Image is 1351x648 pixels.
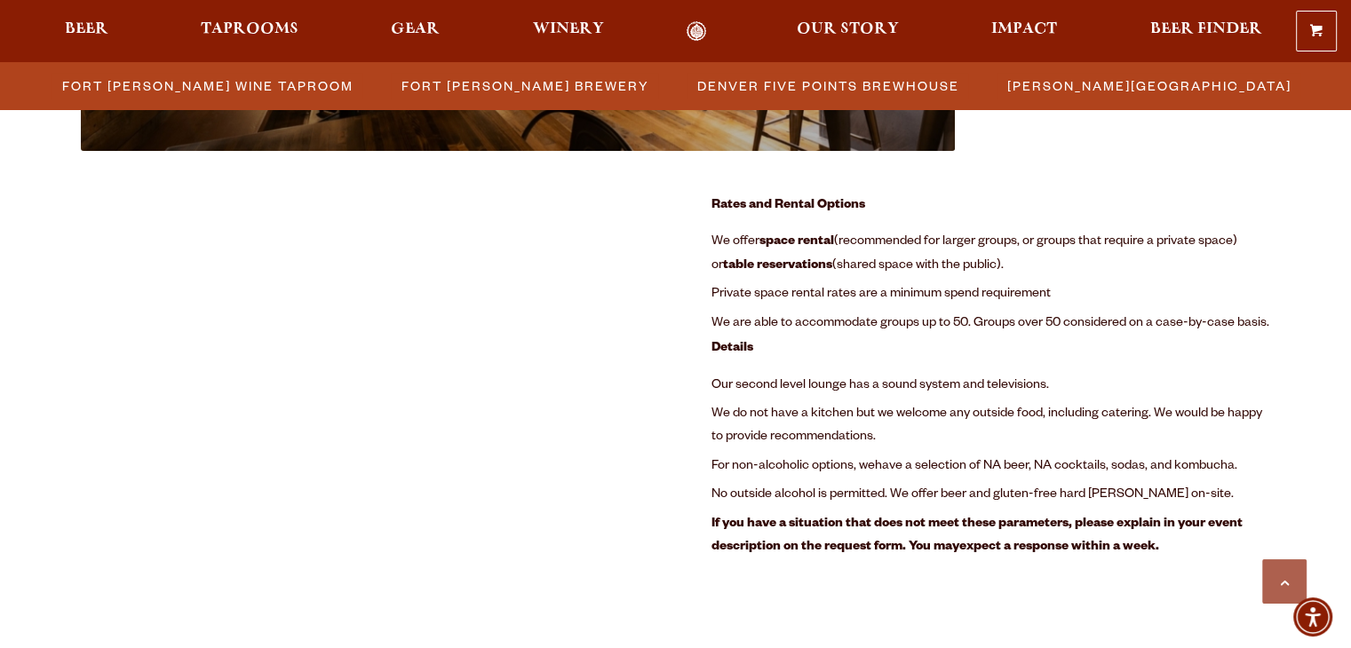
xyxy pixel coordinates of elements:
a: Fort [PERSON_NAME] Wine Taproom [52,73,362,99]
i: space rental [759,235,834,249]
div: Accessibility Menu [1293,597,1332,636]
a: [PERSON_NAME][GEOGRAPHIC_DATA] [997,73,1300,99]
b: expect a response within a week. [959,541,1159,555]
a: Fort [PERSON_NAME] Brewery [391,73,658,99]
span: We offer [711,235,759,249]
a: Winery [521,21,616,42]
a: Taprooms [189,21,310,42]
span: Fort [PERSON_NAME] Wine Taproom [62,73,354,99]
a: Scroll to top [1262,559,1307,604]
span: Winery [533,22,604,36]
span: No outside alcohol is permitted. We offer beer and gluten-free hard [PERSON_NAME] on-site. [711,488,1234,502]
a: Odell Home [664,21,730,42]
span: We do not have a kitchen but we welcome any outside food, including catering. We would be happy t... [711,407,1262,445]
span: Fort [PERSON_NAME] Brewery [401,73,649,99]
span: have a selection of NA beer, NA cocktails, sodas, and kombucha. [875,460,1237,474]
a: Denver Five Points Brewhouse [687,73,968,99]
span: Beer [65,22,108,36]
a: Gear [379,21,451,42]
strong: Rates and Rental Options [711,199,865,213]
span: Our Story [797,22,899,36]
a: Impact [980,21,1069,42]
span: We are able to accommodate groups up to 50. Groups over 50 considered on a case-by-case basis. [711,317,1269,331]
span: Denver Five Points Brewhouse [697,73,959,99]
b: If you have a situation that does not meet these parameters, please explain in your event descrip... [711,518,1243,555]
a: Beer Finder [1138,21,1273,42]
i: table reservations [723,259,832,273]
span: Private space rental rates are a minimum spend requirement [711,288,1051,302]
a: Our Story [785,21,910,42]
span: (recommended for larger groups, or groups that require a private space) or [711,235,1237,273]
strong: Details [711,342,753,356]
span: Gear [391,22,440,36]
span: Our second level lounge has a sound system and televisions. [711,379,1049,393]
span: For non-alcoholic options, we [711,460,875,474]
a: Beer [53,21,120,42]
span: (shared space with the public). [832,259,1004,273]
span: Beer Finder [1149,22,1261,36]
span: [PERSON_NAME][GEOGRAPHIC_DATA] [1007,73,1291,99]
span: Taprooms [201,22,298,36]
span: Impact [991,22,1057,36]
